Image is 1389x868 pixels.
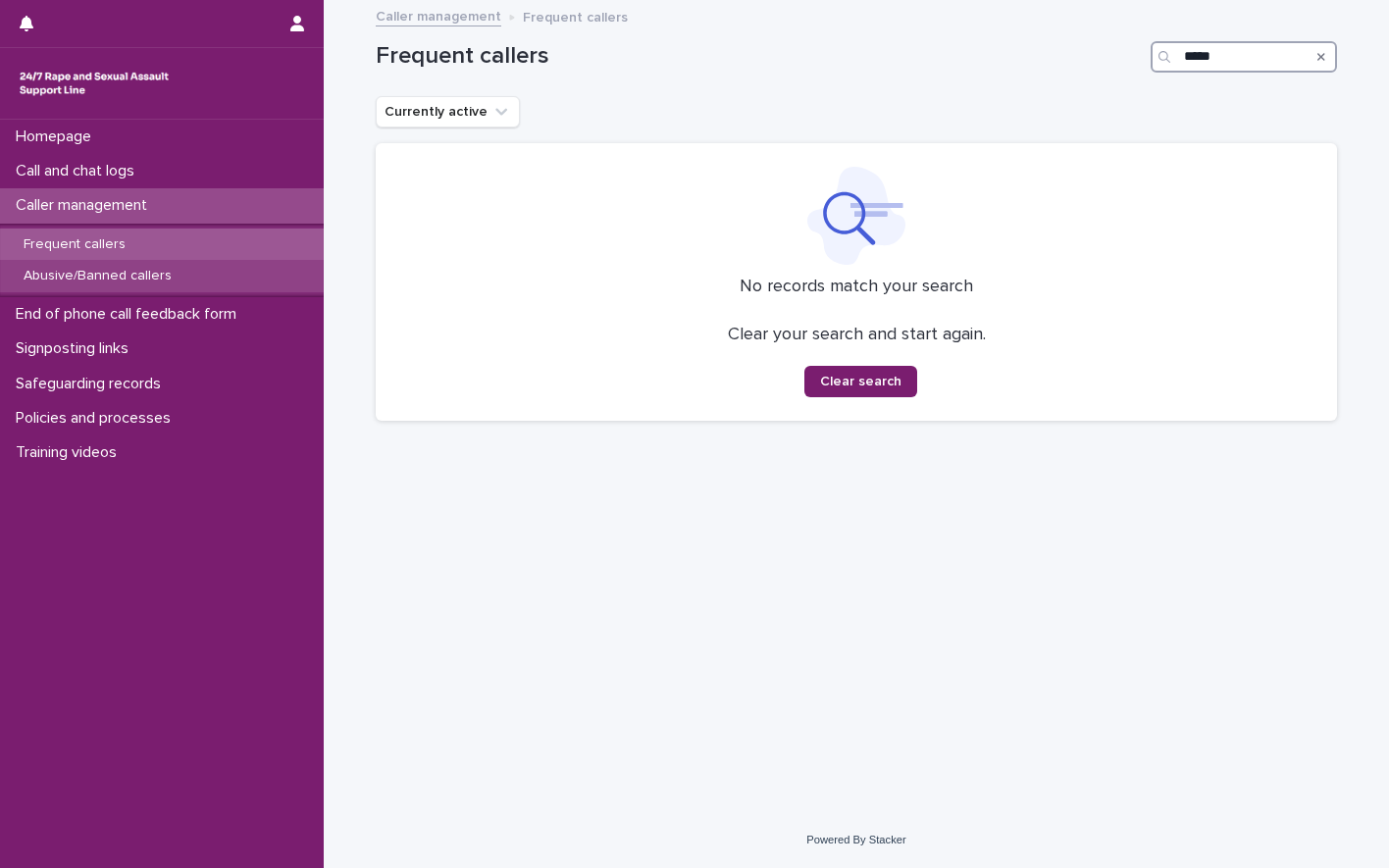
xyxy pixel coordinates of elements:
p: Caller management [8,196,163,215]
p: Frequent callers [8,236,141,253]
button: Clear search [804,366,917,397]
p: Clear your search and start again. [728,325,986,346]
a: Caller management [376,4,501,26]
p: Call and chat logs [8,162,150,180]
span: Clear search [820,375,901,388]
p: Abusive/Banned callers [8,268,187,284]
p: Frequent callers [523,5,628,26]
p: Homepage [8,128,107,146]
p: Policies and processes [8,409,186,428]
button: Currently active [376,96,520,128]
img: rhQMoQhaT3yELyF149Cw [16,64,173,103]
h1: Frequent callers [376,42,1143,71]
input: Search [1151,41,1337,73]
p: End of phone call feedback form [8,305,252,324]
p: No records match your search [399,277,1313,298]
p: Training videos [8,443,132,462]
a: Powered By Stacker [806,834,905,845]
p: Signposting links [8,339,144,358]
p: Safeguarding records [8,375,177,393]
